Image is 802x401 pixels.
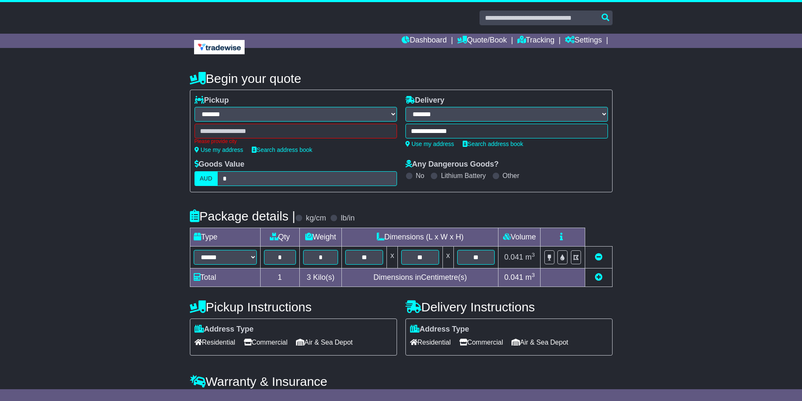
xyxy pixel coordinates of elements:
h4: Warranty & Insurance [190,374,613,388]
span: Residential [195,336,235,349]
h4: Delivery Instructions [405,300,613,314]
span: Air & Sea Depot [296,336,353,349]
span: 0.041 [504,273,523,281]
span: Residential [410,336,451,349]
label: AUD [195,171,218,186]
a: Add new item [595,273,602,281]
label: No [416,172,424,180]
label: Lithium Battery [441,172,486,180]
span: m [525,253,535,261]
td: Weight [299,228,342,246]
label: Address Type [410,325,469,334]
td: 1 [260,268,299,287]
td: Total [190,268,260,287]
a: Search address book [252,146,312,153]
td: Kilo(s) [299,268,342,287]
a: Settings [565,34,602,48]
a: Remove this item [595,253,602,261]
a: Dashboard [402,34,447,48]
h4: Package details | [190,209,296,223]
td: Volume [498,228,541,246]
span: m [525,273,535,281]
span: 0.041 [504,253,523,261]
span: Commercial [244,336,288,349]
a: Tracking [517,34,554,48]
a: Use my address [195,146,243,153]
label: Other [503,172,520,180]
td: x [442,246,453,268]
sup: 3 [532,252,535,258]
h4: Pickup Instructions [190,300,397,314]
a: Search address book [463,141,523,147]
sup: 3 [532,272,535,278]
td: Dimensions in Centimetre(s) [342,268,498,287]
label: Address Type [195,325,254,334]
td: Qty [260,228,299,246]
label: Pickup [195,96,229,105]
a: Use my address [405,141,454,147]
label: Any Dangerous Goods? [405,160,499,169]
td: x [387,246,398,268]
td: Dimensions (L x W x H) [342,228,498,246]
label: lb/in [341,214,354,223]
label: kg/cm [306,214,326,223]
span: 3 [306,273,311,281]
span: Air & Sea Depot [512,336,568,349]
label: Goods Value [195,160,245,169]
div: Please provide city [195,138,397,144]
span: Commercial [459,336,503,349]
h4: Begin your quote [190,72,613,85]
label: Delivery [405,96,445,105]
td: Type [190,228,260,246]
a: Quote/Book [457,34,507,48]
